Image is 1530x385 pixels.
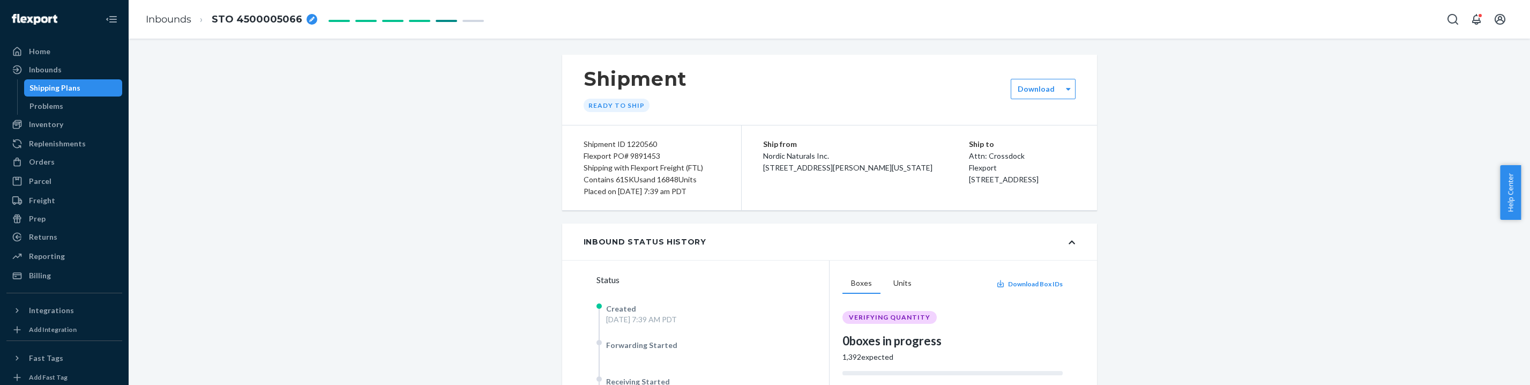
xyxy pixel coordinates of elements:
a: Add Integration [6,323,122,336]
div: Prep [29,213,46,224]
div: Contains 61 SKUs and 16848 Units [584,174,720,186]
button: Integrations [6,302,122,319]
div: Inbounds [29,64,62,75]
p: Flexport [969,162,1076,174]
a: Home [6,43,122,60]
a: Problems [24,98,123,115]
a: Parcel [6,173,122,190]
ol: breadcrumbs [137,4,326,35]
div: Replenishments [29,138,86,149]
p: Attn: Crossdock [969,150,1076,162]
a: Shipping Plans [24,79,123,97]
a: Reporting [6,248,122,265]
div: 1,392 expected [842,352,1063,362]
div: Fast Tags [29,353,63,364]
button: Open Search Box [1442,9,1464,30]
a: Replenishments [6,135,122,152]
div: Flexport PO# 9891453 [584,150,720,162]
img: Flexport logo [12,14,57,25]
a: Inbounds [146,13,191,25]
span: Forwarding Started [606,340,677,350]
button: Download Box IDs [996,279,1063,288]
button: Help Center [1500,165,1521,220]
button: Units [885,273,920,294]
label: Download [1018,84,1055,94]
div: Shipment ID 1220560 [584,138,720,150]
a: Returns [6,228,122,246]
button: Open notifications [1466,9,1487,30]
div: Add Fast Tag [29,373,68,382]
div: Placed on [DATE] 7:39 am PDT [584,186,720,197]
button: Boxes [842,273,880,294]
div: Ready to ship [584,99,650,112]
span: Created [606,304,636,313]
div: Reporting [29,251,65,262]
span: VERIFYING QUANTITY [849,313,930,322]
div: [DATE] 7:39 AM PDT [606,314,677,325]
div: Freight [29,195,55,206]
div: Add Integration [29,325,77,334]
button: Open account menu [1489,9,1511,30]
a: Inbounds [6,61,122,78]
div: Parcel [29,176,51,187]
a: Billing [6,267,122,284]
div: Billing [29,270,51,281]
div: Inbound Status History [584,236,706,247]
div: Integrations [29,305,74,316]
div: 0 boxes in progress [842,332,1063,349]
div: Shipping with Flexport Freight (FTL) [584,162,720,174]
a: Inventory [6,116,122,133]
div: Inventory [29,119,63,130]
div: Returns [29,232,57,242]
div: Problems [29,101,63,112]
p: Ship from [763,138,969,150]
h1: Shipment [584,68,687,90]
a: Freight [6,192,122,209]
div: Orders [29,157,55,167]
span: STO 4500005066 [212,13,302,27]
div: Status [596,273,829,286]
span: [STREET_ADDRESS] [969,175,1039,184]
a: Orders [6,153,122,171]
div: Shipping Plans [29,83,80,93]
button: Fast Tags [6,350,122,367]
iframe: Opens a widget where you can chat to one of our agents [1460,353,1519,380]
p: Ship to [969,138,1076,150]
div: Home [29,46,50,57]
span: Nordic Naturals Inc. [STREET_ADDRESS][PERSON_NAME][US_STATE] [763,151,932,172]
a: Prep [6,210,122,227]
a: Add Fast Tag [6,371,122,384]
button: Close Navigation [101,9,122,30]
